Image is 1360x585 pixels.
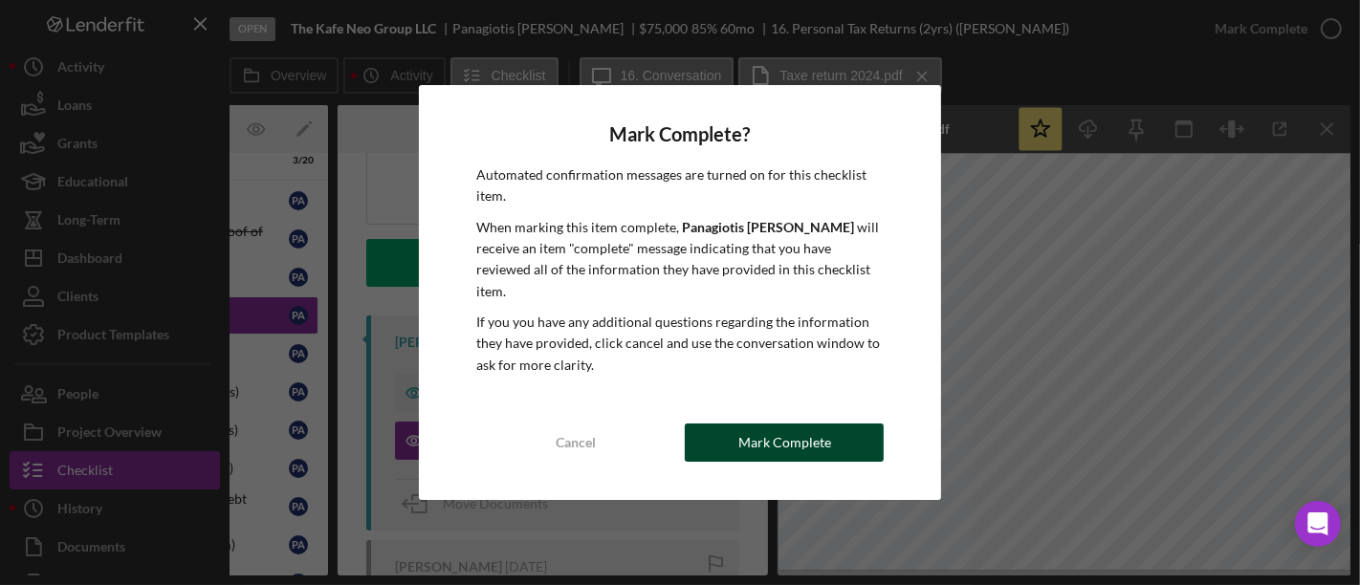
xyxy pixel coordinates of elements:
[556,423,596,462] div: Cancel
[476,164,885,207] p: Automated confirmation messages are turned on for this checklist item.
[476,312,885,376] p: If you you have any additional questions regarding the information they have provided, click canc...
[685,423,884,462] button: Mark Complete
[1295,501,1341,547] div: Open Intercom Messenger
[476,423,675,462] button: Cancel
[682,219,854,235] b: Panagiotis [PERSON_NAME]
[738,423,831,462] div: Mark Complete
[476,217,885,303] p: When marking this item complete, will receive an item "complete" message indicating that you have...
[476,123,885,145] h4: Mark Complete?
